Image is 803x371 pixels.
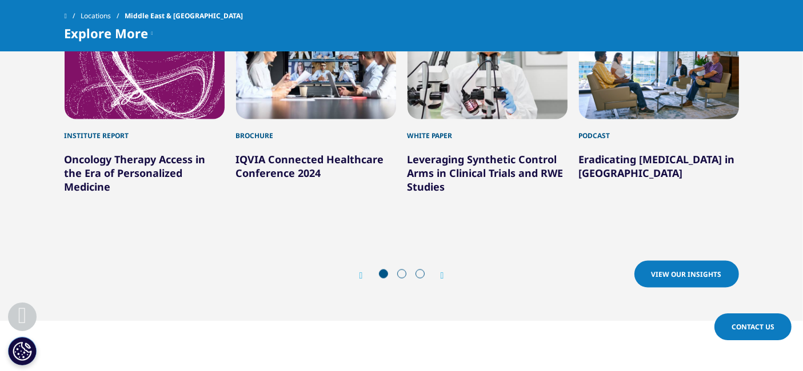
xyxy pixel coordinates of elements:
span: Contact Us [732,322,774,332]
a: Oncology Therapy Access in the Era of Personalized Medicine [65,152,206,193]
div: Next slide [429,270,444,281]
a: Contact Us [714,313,792,340]
button: Cookies Settings [8,337,37,365]
a: IQVIA Connected Healthcare Conference 2024 [236,152,384,180]
div: Brochure [236,119,396,141]
div: White Paper [408,119,568,141]
div: 4 / 12 [579,15,739,218]
a: Eradicating [MEDICAL_DATA] in [GEOGRAPHIC_DATA] [579,152,735,180]
div: 1 / 12 [65,15,225,218]
span: View our Insights [652,269,722,279]
a: Leveraging Synthetic Control Arms in Clinical Trials and RWE Studies [408,152,564,193]
span: Middle East & [GEOGRAPHIC_DATA] [125,6,243,26]
span: Explore More [65,26,149,40]
div: Previous slide [359,270,374,281]
div: 3 / 12 [408,15,568,218]
a: View our Insights [634,261,739,288]
div: 2 / 12 [236,15,396,218]
div: Podcast [579,119,739,141]
div: Institute Report [65,119,225,141]
a: Locations [81,6,125,26]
